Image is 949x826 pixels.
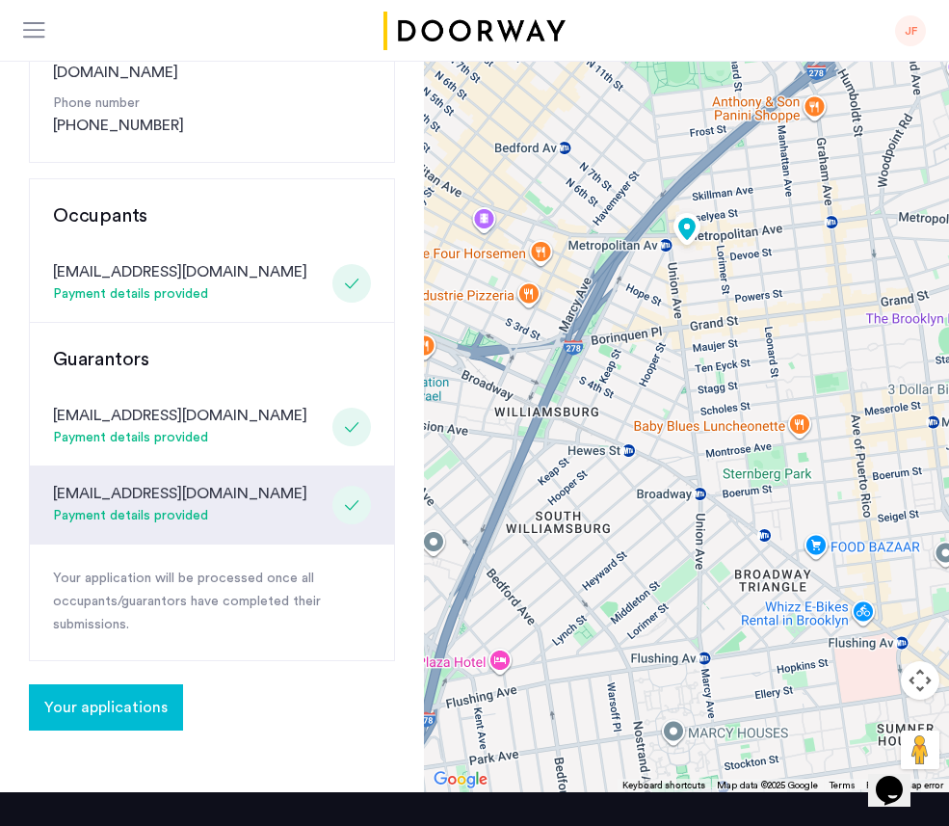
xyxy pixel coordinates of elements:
[53,346,371,373] h3: Guarantors
[29,700,183,715] cazamio-button: Go to application
[53,93,371,114] p: Phone number
[53,427,307,450] div: Payment details provided
[901,731,939,769] button: Drag Pegman onto the map to open Street View
[868,749,930,807] iframe: chat widget
[53,202,371,229] h3: Occupants
[53,482,307,505] div: [EMAIL_ADDRESS][DOMAIN_NAME]
[429,767,492,792] img: Google
[866,779,943,792] a: Report a map error
[381,12,569,50] a: Cazamio logo
[53,505,307,528] div: Payment details provided
[53,260,307,283] div: [EMAIL_ADDRESS][DOMAIN_NAME]
[53,404,307,427] div: [EMAIL_ADDRESS][DOMAIN_NAME]
[381,12,569,50] img: logo
[44,696,168,719] span: Your applications
[830,779,855,792] a: Terms (opens in new tab)
[622,779,705,792] button: Keyboard shortcuts
[717,781,818,790] span: Map data ©2025 Google
[429,767,492,792] a: Open this area in Google Maps (opens a new window)
[901,661,939,700] button: Map camera controls
[29,684,183,731] button: button
[53,568,371,637] p: Your application will be processed once all occupants/guarantors have completed their submissions.
[53,283,307,306] div: Payment details provided
[895,15,926,46] div: JF
[53,114,184,137] a: [PHONE_NUMBER]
